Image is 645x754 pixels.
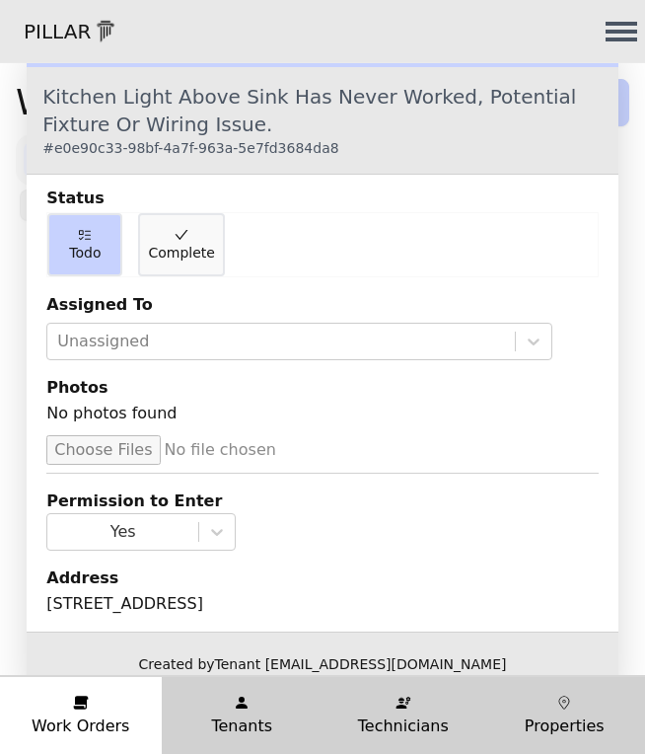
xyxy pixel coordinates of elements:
button: Complete [138,213,224,276]
div: Photos [46,376,599,400]
div: # e0e90c33-98bf-4a7f-963a-5e7fd3684da8 [42,138,603,158]
span: Work Orders [32,715,129,738]
div: Assigned To [46,293,599,317]
span: Technicians [358,715,449,738]
div: Status [46,187,599,210]
span: Todo [69,243,101,263]
span: Tenants [211,715,272,738]
a: Tenants [162,677,323,754]
div: Permission to Enter [46,490,599,513]
div: Created by Tenant [EMAIL_ADDRESS][DOMAIN_NAME] [27,632,618,695]
img: 1 [91,17,120,46]
p: PILLAR [8,18,91,45]
div: Address [46,566,599,590]
div: Kitchen Light Above Sink Has Never Worked, Potential Fixture Or Wiring Issue. [42,83,603,158]
span: Properties [525,715,605,738]
span: Complete [148,243,214,263]
a: Technicians [322,677,484,754]
div: No photos found [46,402,599,433]
div: [STREET_ADDRESS] [46,592,599,616]
button: Todo [47,213,122,276]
